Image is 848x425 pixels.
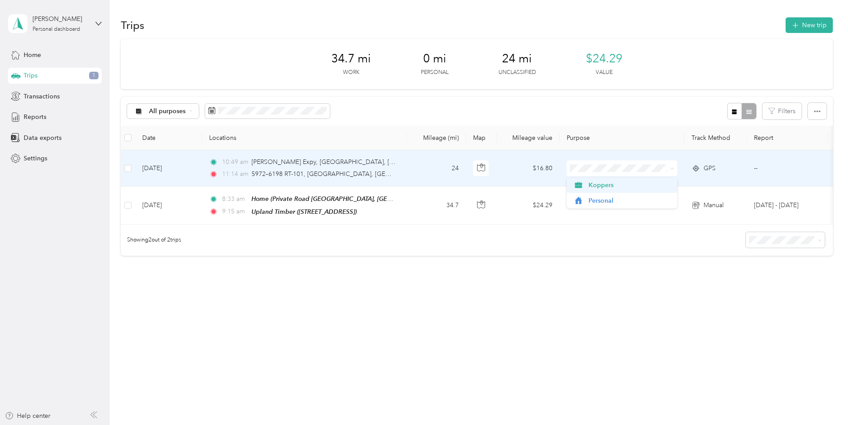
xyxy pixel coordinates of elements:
[222,157,247,167] span: 10:49 am
[497,126,560,150] th: Mileage value
[798,375,848,425] iframe: Everlance-gr Chat Button Frame
[747,126,828,150] th: Report
[786,17,833,33] button: New trip
[222,207,247,217] span: 9:15 am
[407,126,466,150] th: Mileage (mi)
[24,50,41,60] span: Home
[89,72,99,80] span: 1
[596,69,613,77] p: Value
[589,180,671,190] span: Koppers
[586,52,622,66] span: $24.29
[135,187,202,224] td: [DATE]
[497,150,560,187] td: $16.80
[251,195,441,203] span: Home (Private Road [GEOGRAPHIC_DATA], [GEOGRAPHIC_DATA])
[466,126,497,150] th: Map
[149,108,186,114] span: All purposes
[33,27,80,32] div: Personal dashboard
[421,69,449,77] p: Personal
[589,196,671,205] span: Personal
[5,411,50,421] button: Help center
[560,126,684,150] th: Purpose
[762,103,802,119] button: Filters
[24,133,62,143] span: Data exports
[121,20,144,30] h1: Trips
[502,52,532,66] span: 24 mi
[331,52,371,66] span: 34.7 mi
[251,170,439,178] span: 5972–6198 RT-101, [GEOGRAPHIC_DATA], [GEOGRAPHIC_DATA]
[222,169,247,179] span: 11:14 am
[24,92,60,101] span: Transactions
[407,150,466,187] td: 24
[121,236,181,244] span: Showing 2 out of 2 trips
[704,163,716,173] span: GPS
[24,154,47,163] span: Settings
[24,112,46,122] span: Reports
[407,187,466,224] td: 34.7
[202,126,407,150] th: Locations
[747,187,828,224] td: Sep 1 - 30, 2025
[747,150,828,187] td: --
[423,52,446,66] span: 0 mi
[24,71,37,80] span: Trips
[135,126,202,150] th: Date
[251,158,452,166] span: [PERSON_NAME] Expy, [GEOGRAPHIC_DATA], [GEOGRAPHIC_DATA]
[251,208,357,215] span: Upland Timber ([STREET_ADDRESS])
[497,187,560,224] td: $24.29
[498,69,536,77] p: Unclassified
[343,69,359,77] p: Work
[135,150,202,187] td: [DATE]
[704,200,724,210] span: Manual
[684,126,747,150] th: Track Method
[33,14,88,24] div: [PERSON_NAME]
[222,194,247,204] span: 8:33 am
